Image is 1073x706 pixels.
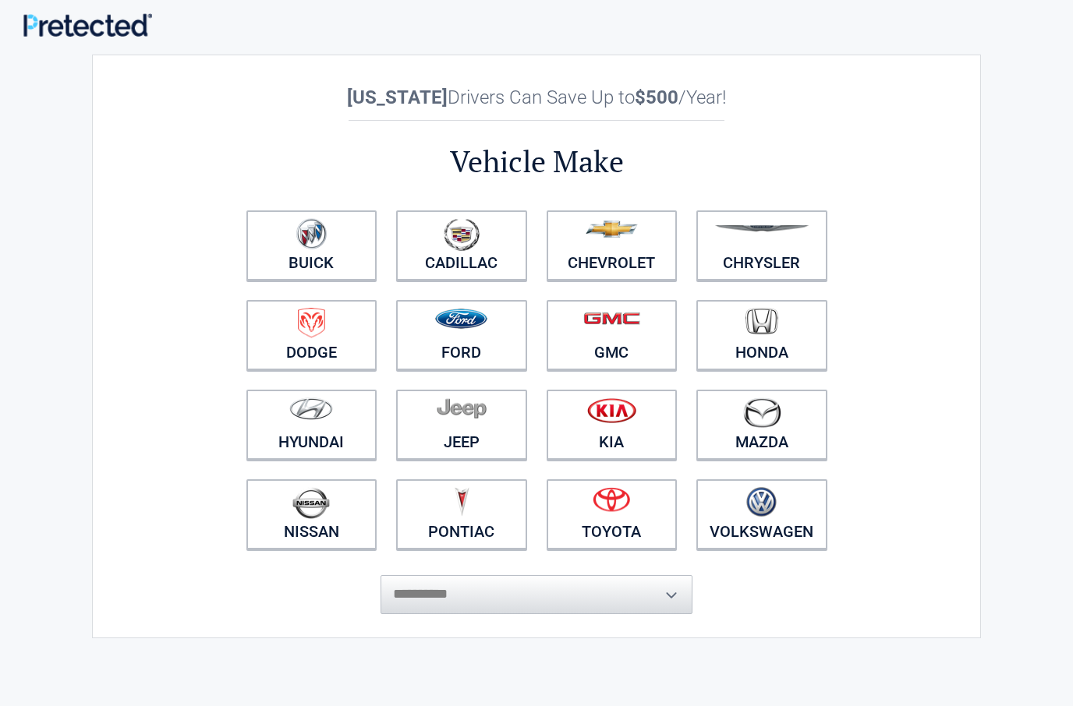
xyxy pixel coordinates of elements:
[635,86,678,108] b: $500
[435,309,487,329] img: ford
[396,479,527,549] a: Pontiac
[246,300,377,370] a: Dodge
[298,308,325,338] img: dodge
[547,390,678,460] a: Kia
[745,308,778,335] img: honda
[714,225,809,232] img: chrysler
[289,397,333,420] img: hyundai
[593,487,630,512] img: toyota
[587,397,636,423] img: kia
[696,390,827,460] a: Mazda
[246,479,377,549] a: Nissan
[746,487,777,517] img: volkswagen
[696,479,827,549] a: Volkswagen
[236,142,837,182] h2: Vehicle Make
[547,479,678,549] a: Toyota
[444,218,480,251] img: cadillac
[23,13,152,37] img: Main Logo
[437,397,487,419] img: jeep
[236,86,837,108] h2: Drivers Can Save Up to /Year
[696,210,827,281] a: Chrysler
[246,210,377,281] a: Buick
[347,86,448,108] b: [US_STATE]
[742,397,781,428] img: mazda
[454,487,469,517] img: pontiac
[396,210,527,281] a: Cadillac
[547,300,678,370] a: GMC
[547,210,678,281] a: Chevrolet
[396,300,527,370] a: Ford
[296,218,327,249] img: buick
[246,390,377,460] a: Hyundai
[696,300,827,370] a: Honda
[586,221,638,238] img: chevrolet
[292,487,330,519] img: nissan
[583,312,640,325] img: gmc
[396,390,527,460] a: Jeep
